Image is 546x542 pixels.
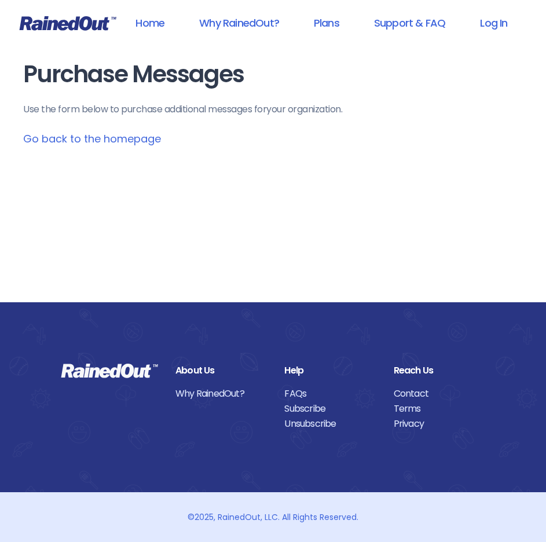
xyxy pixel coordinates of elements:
a: Subscribe [284,401,376,416]
a: Home [120,10,179,36]
a: Support & FAQ [359,10,460,36]
a: Why RainedOut? [184,10,294,36]
div: Help [284,363,376,378]
p: Use the form below to purchase additional messages for your organization . [23,102,523,116]
a: Privacy [394,416,485,431]
a: Log In [465,10,522,36]
a: Plans [299,10,354,36]
div: About Us [175,363,267,378]
a: Terms [394,401,485,416]
a: FAQs [284,386,376,401]
h1: Purchase Messages [23,61,523,87]
a: Why RainedOut? [175,386,267,401]
a: Contact [394,386,485,401]
div: Reach Us [394,363,485,378]
a: Unsubscribe [284,416,376,431]
a: Go back to the homepage [23,131,161,146]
